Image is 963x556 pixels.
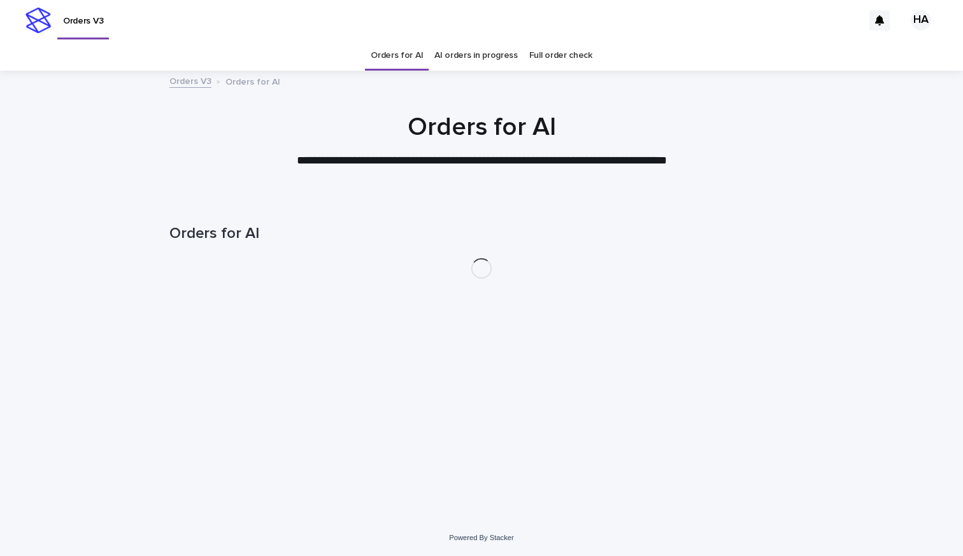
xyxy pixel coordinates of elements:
h1: Orders for AI [169,112,794,142]
p: Orders for AI [225,74,280,88]
img: stacker-logo-s-only.png [25,8,51,33]
a: Orders V3 [169,73,211,88]
a: AI orders in progress [434,41,518,71]
h1: Orders for AI [169,225,794,243]
a: Powered By Stacker [449,534,513,541]
a: Full order check [529,41,592,71]
a: Orders for AI [371,41,423,71]
div: HA [911,10,931,31]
